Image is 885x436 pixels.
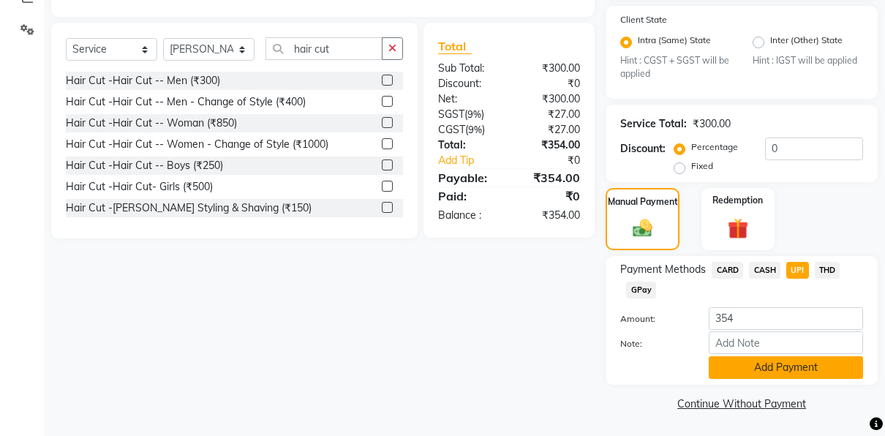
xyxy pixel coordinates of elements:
label: Redemption [712,194,763,207]
span: SGST [438,108,464,121]
label: Note: [609,337,698,350]
div: Discount: [620,141,666,157]
span: CARD [712,262,743,279]
span: Total [438,39,472,54]
label: Client State [620,13,667,26]
input: Add Note [709,331,863,354]
div: Hair Cut -Hair Cut- Girls (₹500) [66,179,213,195]
div: ₹27.00 [509,107,591,122]
label: Amount: [609,312,698,326]
img: _gift.svg [721,216,754,241]
div: Service Total: [620,116,687,132]
span: GPay [626,282,656,298]
div: ₹354.00 [509,169,591,187]
div: Hair Cut -Hair Cut -- Woman (₹850) [66,116,237,131]
label: Manual Payment [608,195,678,208]
input: Search or Scan [265,37,383,60]
div: Paid: [427,187,509,205]
div: ₹300.00 [693,116,731,132]
div: Payable: [427,169,509,187]
div: Hair Cut -Hair Cut -- Women - Change of Style (₹1000) [66,137,328,152]
span: 9% [468,124,482,135]
div: Sub Total: [427,61,509,76]
div: ₹0 [509,76,591,91]
div: Hair Cut -Hair Cut -- Boys (₹250) [66,158,223,173]
div: Net: [427,91,509,107]
a: Add Tip [427,153,523,168]
span: THD [815,262,840,279]
div: ( ) [427,122,509,138]
button: Add Payment [709,356,863,379]
div: ₹0 [509,187,591,205]
div: Hair Cut -Hair Cut -- Men (₹300) [66,73,220,89]
span: 9% [467,108,481,120]
div: ₹0 [523,153,592,168]
div: ₹300.00 [509,91,591,107]
div: ₹354.00 [509,138,591,153]
div: Hair Cut -Hair Cut -- Men - Change of Style (₹400) [66,94,306,110]
small: Hint : IGST will be applied [753,54,863,67]
div: Balance : [427,208,509,223]
label: Intra (Same) State [638,34,711,51]
label: Percentage [691,140,738,154]
span: CGST [438,123,465,136]
small: Hint : CGST + SGST will be applied [620,54,731,81]
div: Hair Cut -[PERSON_NAME] Styling & Shaving (₹150) [66,200,312,216]
span: Payment Methods [620,262,706,277]
input: Amount [709,307,863,330]
label: Inter (Other) State [770,34,843,51]
a: Continue Without Payment [609,396,875,412]
img: _cash.svg [627,217,658,239]
div: ( ) [427,107,509,122]
div: ₹300.00 [509,61,591,76]
div: Discount: [427,76,509,91]
div: ₹354.00 [509,208,591,223]
span: UPI [786,262,809,279]
div: Total: [427,138,509,153]
label: Fixed [691,159,713,173]
span: CASH [749,262,780,279]
div: ₹27.00 [509,122,591,138]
